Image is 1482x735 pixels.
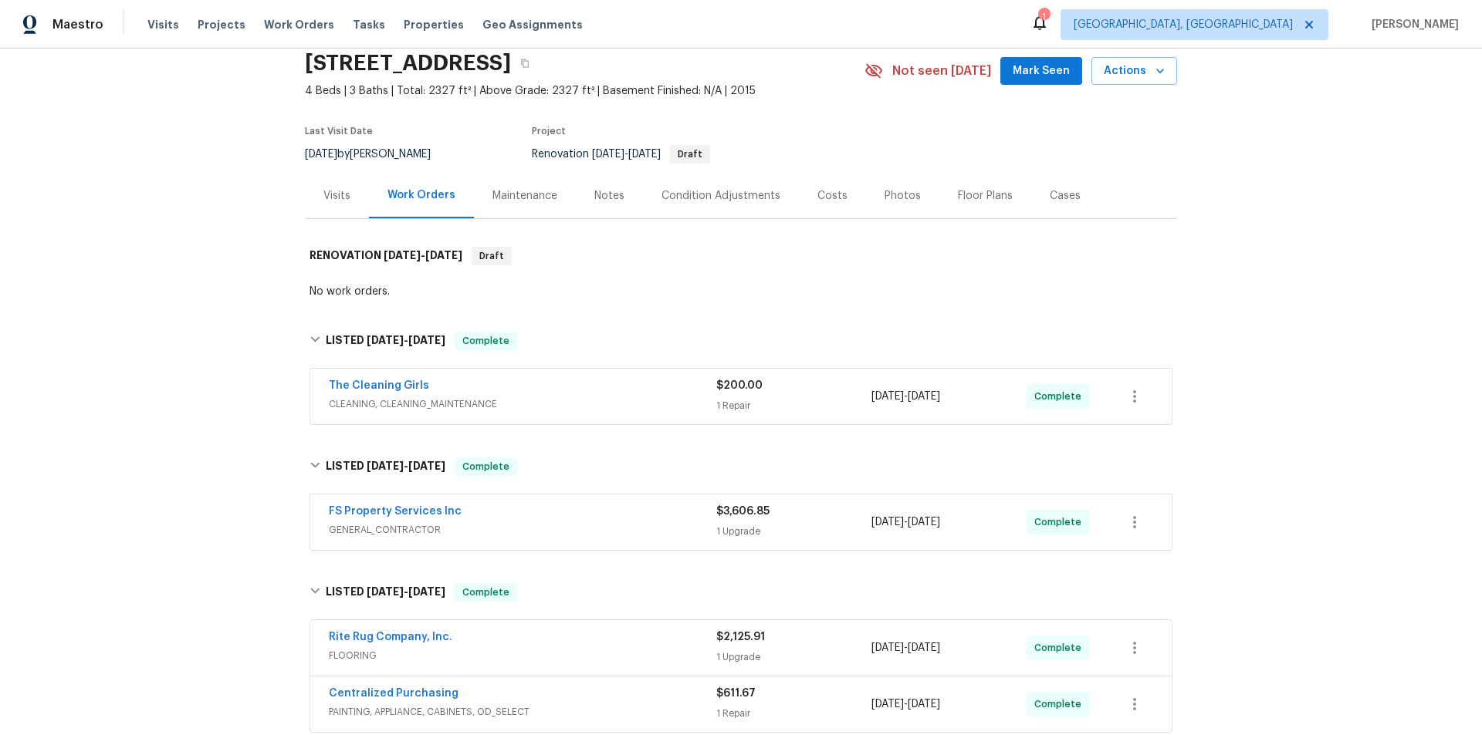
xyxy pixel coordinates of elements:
[1034,640,1088,656] span: Complete
[1091,57,1177,86] button: Actions
[367,460,404,471] span: [DATE]
[305,568,1177,617] div: LISTED [DATE]-[DATE]Complete
[1000,57,1082,86] button: Mark Seen
[532,126,566,136] span: Project
[387,187,455,203] div: Work Orders
[511,49,539,77] button: Copy Address
[1365,17,1459,32] span: [PERSON_NAME]
[408,586,445,597] span: [DATE]
[456,585,516,600] span: Complete
[456,459,516,474] span: Complete
[329,648,716,663] span: FLOORING
[716,524,871,539] div: 1 Upgrade
[817,188,848,204] div: Costs
[473,248,510,264] span: Draft
[147,17,179,32] span: Visits
[323,188,350,204] div: Visits
[367,335,404,346] span: [DATE]
[198,17,245,32] span: Projects
[305,145,449,164] div: by [PERSON_NAME]
[329,704,716,720] span: PAINTING, APPLIANCE, CABINETS, OD_SELECT
[367,335,445,346] span: -
[353,19,385,30] span: Tasks
[1038,9,1049,25] div: 1
[592,149,624,160] span: [DATE]
[305,56,511,71] h2: [STREET_ADDRESS]
[482,17,583,32] span: Geo Assignments
[716,398,871,413] div: 1 Repair
[305,231,1177,281] div: RENOVATION [DATE]-[DATE]Draft
[871,517,904,528] span: [DATE]
[408,460,445,471] span: [DATE]
[329,380,429,391] a: The Cleaning Girls
[404,17,464,32] span: Properties
[871,696,940,712] span: -
[305,126,373,136] span: Last Visit Date
[326,332,445,350] h6: LISTED
[1013,62,1070,81] span: Mark Seen
[1034,696,1088,712] span: Complete
[1074,17,1293,32] span: [GEOGRAPHIC_DATA], [GEOGRAPHIC_DATA]
[305,149,337,160] span: [DATE]
[329,506,462,517] a: FS Property Services Inc
[310,284,1172,299] div: No work orders.
[329,688,458,699] a: Centralized Purchasing
[628,149,661,160] span: [DATE]
[1034,389,1088,404] span: Complete
[716,506,770,517] span: $3,606.85
[716,632,765,642] span: $2,125.91
[908,517,940,528] span: [DATE]
[594,188,624,204] div: Notes
[305,442,1177,491] div: LISTED [DATE]-[DATE]Complete
[264,17,334,32] span: Work Orders
[305,83,864,99] span: 4 Beds | 3 Baths | Total: 2327 ft² | Above Grade: 2327 ft² | Basement Finished: N/A | 2015
[672,150,709,159] span: Draft
[716,649,871,665] div: 1 Upgrade
[908,642,940,653] span: [DATE]
[367,460,445,471] span: -
[592,149,661,160] span: -
[326,583,445,602] h6: LISTED
[871,389,940,404] span: -
[425,250,462,261] span: [DATE]
[908,699,940,710] span: [DATE]
[958,188,1013,204] div: Floor Plans
[367,586,404,597] span: [DATE]
[310,247,462,265] h6: RENOVATION
[384,250,421,261] span: [DATE]
[456,333,516,349] span: Complete
[329,396,716,412] span: CLEANING, CLEANING_MAINTENANCE
[326,457,445,476] h6: LISTED
[329,522,716,538] span: GENERAL_CONTRACTOR
[52,17,103,32] span: Maestro
[367,586,445,597] span: -
[871,642,904,653] span: [DATE]
[384,250,462,261] span: -
[532,149,710,160] span: Renovation
[1050,188,1081,204] div: Cases
[908,391,940,402] span: [DATE]
[871,640,940,656] span: -
[408,335,445,346] span: [DATE]
[716,380,763,391] span: $200.00
[1034,514,1088,530] span: Complete
[716,706,871,721] div: 1 Repair
[871,699,904,710] span: [DATE]
[892,63,991,79] span: Not seen [DATE]
[661,188,780,204] div: Condition Adjustments
[871,391,904,402] span: [DATE]
[885,188,921,204] div: Photos
[716,688,756,699] span: $611.67
[871,514,940,530] span: -
[1104,62,1165,81] span: Actions
[329,632,452,642] a: Rite Rug Company, Inc.
[492,188,557,204] div: Maintenance
[305,316,1177,366] div: LISTED [DATE]-[DATE]Complete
